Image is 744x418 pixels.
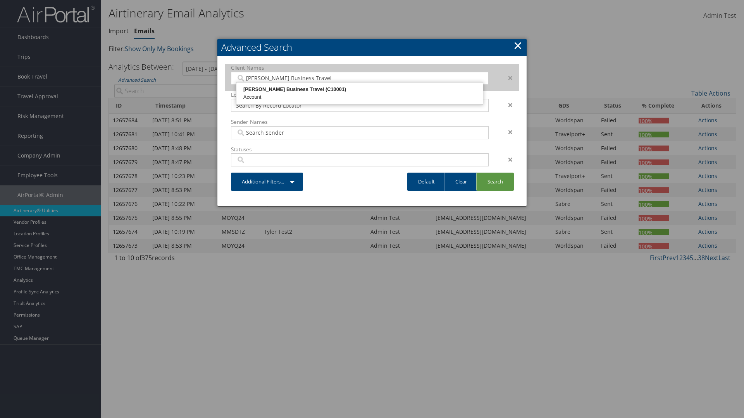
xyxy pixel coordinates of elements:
input: Search Client [236,74,483,82]
label: Statuses [231,146,489,153]
h2: Advanced Search [217,39,527,56]
a: Default [407,173,446,191]
label: Sender Names [231,118,489,126]
div: [PERSON_NAME] Business Travel (C10001) [238,86,482,93]
label: Client Names [231,64,489,72]
a: Search [476,173,514,191]
a: Close [513,38,522,53]
a: Clear [444,173,478,191]
input: Search By Record Locator [236,101,483,109]
div: × [494,155,519,164]
a: Additional Filters... [231,173,303,191]
input: Search Sender [236,129,483,137]
div: × [494,127,519,137]
label: Locators [231,91,489,99]
div: × [494,73,519,82]
div: × [494,100,519,110]
div: Account [238,93,482,101]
